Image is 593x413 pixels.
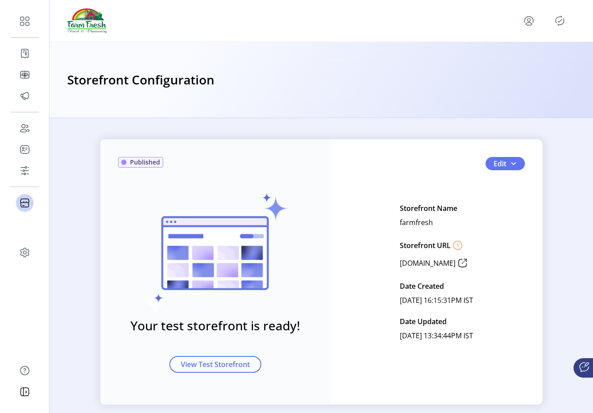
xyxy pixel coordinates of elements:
[400,314,447,329] p: Date Updated
[400,293,473,307] p: [DATE] 16:15:31PM IST
[130,157,160,167] span: Published
[67,8,107,33] img: logo
[400,329,473,343] p: [DATE] 13:34:44PM IST
[400,215,433,229] p: farmfresh
[67,70,214,90] h3: Storefront Configuration
[400,240,451,251] p: Storefront URL
[553,14,567,28] button: Publisher Panel
[494,158,506,169] span: Edit
[522,14,536,28] button: menu
[400,279,444,293] p: Date Created
[486,157,525,170] button: Edit
[400,258,455,268] p: [DOMAIN_NAME]
[130,316,300,335] h3: Your test storefront is ready!
[400,201,457,215] p: Storefront Name
[169,356,261,373] button: View Test Storefront
[181,359,250,370] span: View Test Storefront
